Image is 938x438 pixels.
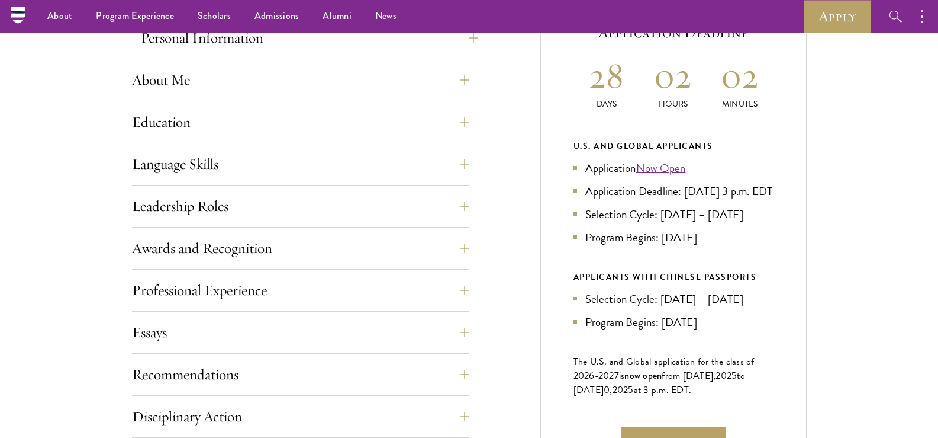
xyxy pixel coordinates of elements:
li: Selection Cycle: [DATE] – [DATE] [573,290,773,308]
span: The U.S. and Global application for the class of 202 [573,354,755,383]
button: Education [132,108,469,136]
button: Personal Information [141,24,478,52]
li: Application Deadline: [DATE] 3 p.m. EDT [573,183,773,200]
li: Selection Cycle: [DATE] – [DATE] [573,206,773,223]
h2: 02 [640,53,707,98]
span: 202 [715,369,731,383]
span: 202 [613,383,628,397]
span: 7 [614,369,619,383]
button: Awards and Recognition [132,234,469,263]
span: to [DATE] [573,369,745,397]
div: U.S. and Global Applicants [573,139,773,154]
span: at 3 p.m. EDT. [634,383,692,397]
span: 5 [628,383,633,397]
p: Minutes [707,98,773,110]
span: from [DATE], [662,369,715,383]
a: Now Open [636,159,686,177]
h2: 02 [707,53,773,98]
span: is [619,369,625,383]
span: 6 [589,369,594,383]
button: Language Skills [132,150,469,178]
span: 5 [731,369,737,383]
p: Hours [640,98,707,110]
button: Leadership Roles [132,192,469,220]
span: -202 [595,369,614,383]
span: now open [624,369,662,382]
button: Essays [132,318,469,347]
li: Application [573,159,773,177]
span: 0 [604,383,610,397]
button: Disciplinary Action [132,402,469,431]
span: , [610,383,612,397]
p: Days [573,98,640,110]
div: APPLICANTS WITH CHINESE PASSPORTS [573,270,773,284]
h2: 28 [573,53,640,98]
button: Recommendations [132,360,469,389]
button: Professional Experience [132,276,469,305]
li: Program Begins: [DATE] [573,229,773,246]
li: Program Begins: [DATE] [573,314,773,331]
button: About Me [132,66,469,94]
